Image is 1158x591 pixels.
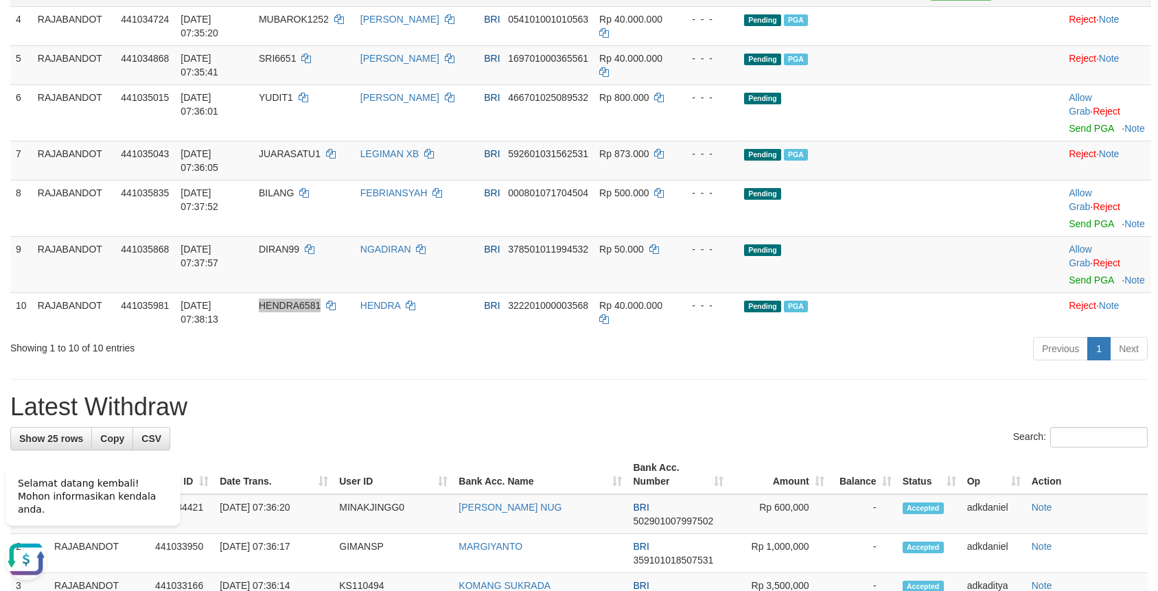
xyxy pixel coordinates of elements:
th: Bank Acc. Name: activate to sort column ascending [453,455,627,494]
span: DIRAN99 [259,244,299,255]
span: CSV [141,433,161,444]
a: Send PGA [1069,275,1113,286]
div: Showing 1 to 10 of 10 entries [10,336,472,355]
span: Rp 40.000.000 [599,14,662,25]
td: · [1063,180,1151,236]
span: 441035868 [121,244,169,255]
td: adkdaniel [962,494,1026,534]
a: LEGIMAN XB [360,148,419,159]
td: RAJABANDOT [32,180,116,236]
h1: Latest Withdraw [10,393,1148,421]
div: - - - [681,299,733,312]
td: 6 [10,84,32,141]
a: Note [1099,148,1120,159]
td: 9 [10,236,32,292]
span: MUBAROK1252 [259,14,329,25]
span: Copy 592601031562531 to clipboard [508,148,588,159]
td: 7 [10,141,32,180]
span: Pending [744,301,781,312]
a: FEBRIANSYAH [360,187,428,198]
span: PGA [784,14,808,26]
a: KOMANG SUKRADA [459,580,551,591]
a: CSV [132,427,170,450]
span: Pending [744,149,781,161]
a: [PERSON_NAME] NUG [459,502,561,513]
span: BRI [633,580,649,591]
span: Copy 466701025089532 to clipboard [508,92,588,103]
span: 441035043 [121,148,169,159]
th: Game/API: activate to sort column ascending [49,455,150,494]
a: Show 25 rows [10,427,92,450]
span: · [1069,244,1093,268]
td: RAJABANDOT [32,141,116,180]
a: Send PGA [1069,218,1113,229]
span: [DATE] 07:37:57 [181,244,218,268]
label: Search: [1013,427,1148,448]
span: Accepted [903,542,944,553]
td: [DATE] 07:36:17 [214,534,334,573]
span: Accepted [903,502,944,514]
a: Next [1110,337,1148,360]
span: Copy 169701000365561 to clipboard [508,53,588,64]
span: Marked by adkaditya [784,149,808,161]
td: - [830,494,897,534]
span: [DATE] 07:37:52 [181,187,218,212]
td: RAJABANDOT [32,236,116,292]
a: Previous [1033,337,1088,360]
div: - - - [681,147,733,161]
td: 8 [10,180,32,236]
th: User ID: activate to sort column ascending [334,455,453,494]
a: Allow Grab [1069,244,1091,268]
div: - - - [681,91,733,104]
span: Copy 000801071704504 to clipboard [508,187,588,198]
th: Trans ID: activate to sort column ascending [150,455,214,494]
th: Op: activate to sort column ascending [962,455,1026,494]
td: 10 [10,292,32,332]
td: 4 [10,6,32,45]
span: HENDRA6581 [259,300,321,311]
a: [PERSON_NAME] [360,14,439,25]
a: Reject [1069,300,1096,311]
span: Pending [744,14,781,26]
a: [PERSON_NAME] [360,92,439,103]
span: [DATE] 07:36:05 [181,148,218,173]
td: 5 [10,45,32,84]
span: 441035015 [121,92,169,103]
div: - - - [681,242,733,256]
span: [DATE] 07:38:13 [181,300,218,325]
td: RAJABANDOT [32,6,116,45]
th: ID: activate to sort column descending [10,455,49,494]
td: · [1063,45,1151,84]
td: - [830,534,897,573]
span: BRI [633,541,649,552]
a: Reject [1069,53,1096,64]
a: MARGIYANTO [459,541,522,552]
span: [DATE] 07:35:20 [181,14,218,38]
span: Selamat datang kembali! Mohon informasikan kendala anda. [18,21,156,58]
a: Note [1099,14,1120,25]
span: [DATE] 07:36:01 [181,92,218,117]
th: Balance: activate to sort column ascending [830,455,897,494]
span: Copy [100,433,124,444]
span: Show 25 rows [19,433,83,444]
a: Reject [1093,201,1120,212]
input: Search: [1050,427,1148,448]
a: Note [1032,541,1052,552]
td: RAJABANDOT [32,45,116,84]
span: Pending [744,93,781,104]
span: Copy 359101018507531 to clipboard [633,555,713,566]
span: SRI6651 [259,53,296,64]
span: YUDIT1 [259,92,293,103]
span: BILANG [259,187,294,198]
span: BRI [633,502,649,513]
span: Rp 40.000.000 [599,53,662,64]
a: Allow Grab [1069,187,1091,212]
span: BRI [484,244,500,255]
a: Copy [91,427,133,450]
td: Rp 600,000 [729,494,830,534]
a: Note [1032,502,1052,513]
a: Note [1124,123,1145,134]
a: Note [1099,300,1120,311]
th: Status: activate to sort column ascending [897,455,962,494]
th: Date Trans.: activate to sort column ascending [214,455,334,494]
